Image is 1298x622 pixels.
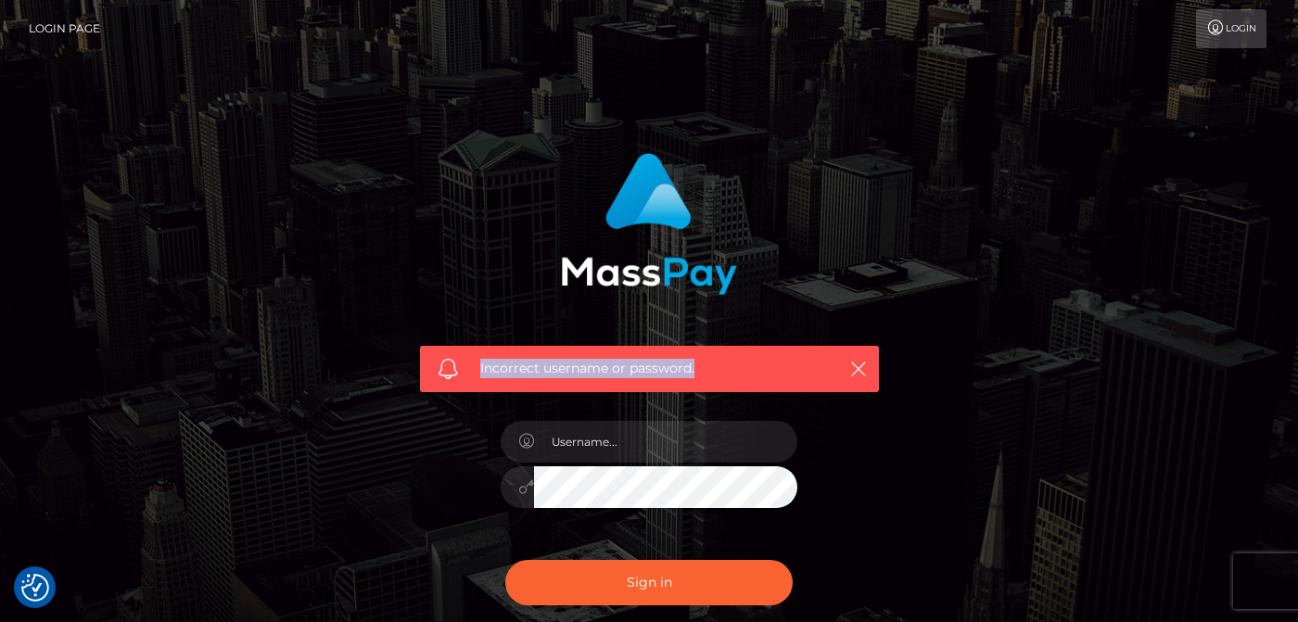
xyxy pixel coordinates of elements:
[1196,9,1266,48] a: Login
[480,359,819,378] span: Incorrect username or password.
[534,421,797,463] input: Username...
[561,153,737,295] img: MassPay Login
[21,574,49,602] img: Revisit consent button
[29,9,100,48] a: Login Page
[505,560,793,605] button: Sign in
[21,574,49,602] button: Consent Preferences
